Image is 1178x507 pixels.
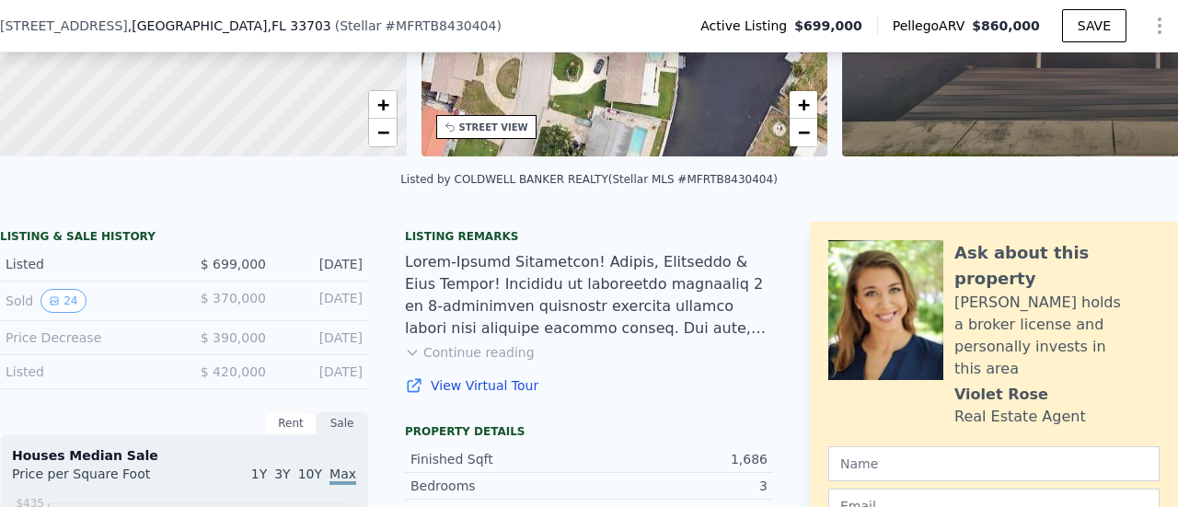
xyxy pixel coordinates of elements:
[267,18,330,33] span: , FL 33703
[369,91,397,119] a: Zoom in
[329,467,356,485] span: Max
[954,240,1160,292] div: Ask about this property
[954,406,1086,428] div: Real Estate Agent
[385,18,496,33] span: # MFRTB8430404
[828,446,1160,481] input: Name
[6,255,169,273] div: Listed
[405,343,535,362] button: Continue reading
[340,18,381,33] span: Stellar
[798,93,810,116] span: +
[335,17,502,35] div: ( )
[405,251,773,340] div: Lorem-Ipsumd Sitametcon! Adipis, Elitseddo & Eius Tempor! Incididu ut laboreetdo magnaaliq 2 en 8...
[281,328,363,347] div: [DATE]
[281,289,363,313] div: [DATE]
[369,119,397,146] a: Zoom out
[265,411,317,435] div: Rent
[376,121,388,144] span: −
[376,93,388,116] span: +
[6,328,169,347] div: Price Decrease
[317,411,368,435] div: Sale
[40,289,86,313] button: View historical data
[201,257,266,271] span: $ 699,000
[400,173,778,186] div: Listed by COLDWELL BANKER REALTY (Stellar MLS #MFRTB8430404)
[794,17,862,35] span: $699,000
[201,364,266,379] span: $ 420,000
[201,330,266,345] span: $ 390,000
[12,446,356,465] div: Houses Median Sale
[410,450,589,468] div: Finished Sqft
[12,465,184,494] div: Price per Square Foot
[405,229,773,244] div: Listing remarks
[798,121,810,144] span: −
[589,477,768,495] div: 3
[6,363,169,381] div: Listed
[298,467,322,481] span: 10Y
[405,424,773,439] div: Property details
[281,255,363,273] div: [DATE]
[128,17,331,35] span: , [GEOGRAPHIC_DATA]
[972,18,1040,33] span: $860,000
[201,291,266,305] span: $ 370,000
[790,119,817,146] a: Zoom out
[274,467,290,481] span: 3Y
[893,17,973,35] span: Pellego ARV
[410,477,589,495] div: Bedrooms
[459,121,528,134] div: STREET VIEW
[954,292,1160,380] div: [PERSON_NAME] holds a broker license and personally invests in this area
[589,450,768,468] div: 1,686
[1062,9,1126,42] button: SAVE
[790,91,817,119] a: Zoom in
[405,376,773,395] a: View Virtual Tour
[251,467,267,481] span: 1Y
[281,363,363,381] div: [DATE]
[1141,7,1178,44] button: Show Options
[700,17,794,35] span: Active Listing
[954,384,1048,406] div: Violet Rose
[6,289,169,313] div: Sold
